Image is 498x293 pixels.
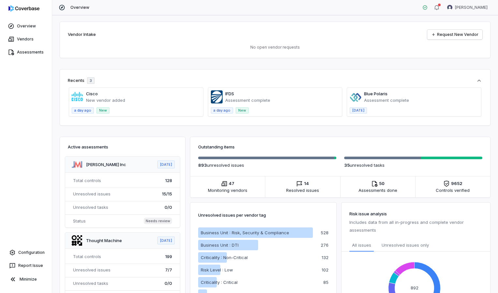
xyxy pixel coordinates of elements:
[68,77,95,84] div: Recents
[68,77,482,84] button: Recents3
[349,218,482,234] p: Includes data from all in-progress and complete vendor assessments
[68,31,96,38] h2: Vendor Intake
[344,162,350,168] span: 35
[321,231,329,235] p: 528
[201,242,239,248] p: Business Unit : DTI
[8,5,39,12] img: logo-D7KZi-bG.svg
[349,210,482,217] h3: Risk issue analysis
[201,254,248,261] p: Criticality : Non-Critical
[379,180,385,187] span: 50
[447,5,452,10] img: Meghan Paonessa avatar
[86,238,122,243] a: Thought Machine
[1,33,51,45] a: Vendors
[436,187,470,193] span: Controls verified
[364,91,388,96] a: Blue Polaris
[3,247,49,258] a: Configuration
[443,3,491,12] button: Meghan Paonessa avatar[PERSON_NAME]
[382,242,429,249] span: Unresolved issues only
[229,180,234,187] span: 47
[198,210,266,220] p: Unresolved issues per vendor tag
[225,91,234,96] a: IFDS
[208,187,247,193] span: Monitoring vendors
[201,229,289,236] p: Business Unit : Risk, Security & Compliance
[304,180,309,187] span: 14
[198,144,482,150] h3: Outstanding items
[201,279,238,285] p: Criticality : Critical
[201,267,233,273] p: Risk Level : Low
[286,187,319,193] span: Resolved issues
[70,5,89,10] span: Overview
[451,180,462,187] span: 9652
[455,5,488,10] span: [PERSON_NAME]
[323,280,329,285] p: 85
[352,242,371,248] span: All issues
[3,273,49,286] button: Minimize
[3,260,49,271] button: Report Issue
[90,78,92,83] span: 3
[427,30,482,39] a: Request New Vendor
[198,162,336,168] p: unresolved issue s
[322,255,329,260] p: 132
[68,45,482,50] p: No open vendor requests
[198,162,207,168] span: 893
[322,268,329,272] p: 102
[86,91,98,96] a: Cisco
[1,46,51,58] a: Assessments
[321,243,329,247] p: 276
[68,144,177,150] h3: Active assessments
[359,187,397,193] span: Assessments done
[344,162,482,168] p: unresolved task s
[411,285,418,290] text: 892
[86,162,126,167] a: [PERSON_NAME] Inc
[1,20,51,32] a: Overview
